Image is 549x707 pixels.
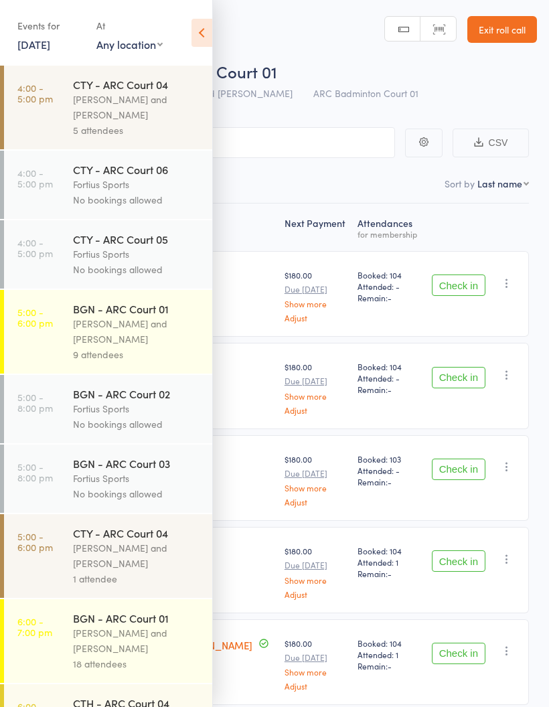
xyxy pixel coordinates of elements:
div: [PERSON_NAME] and [PERSON_NAME] [73,540,201,571]
span: Remain: [358,476,418,487]
a: Adjust [285,313,347,322]
small: Due [DATE] [285,469,347,478]
span: Attended: - [358,465,418,476]
div: $180.00 [285,269,347,322]
a: Show more [285,576,347,584]
a: 5:00 -8:00 pmBGN - ARC Court 03Fortius SportsNo bookings allowed [4,445,212,513]
span: Attended: - [358,281,418,292]
a: 4:00 -5:00 pmCTY - ARC Court 05Fortius SportsNo bookings allowed [4,220,212,289]
div: $180.00 [285,637,347,690]
div: [PERSON_NAME] and [PERSON_NAME] [73,625,201,656]
a: Adjust [285,497,347,506]
time: 5:00 - 6:00 pm [17,307,53,328]
div: Last name [477,177,522,190]
a: Adjust [285,590,347,599]
button: Check in [432,643,485,664]
span: Remain: [358,568,418,579]
small: Due [DATE] [285,653,347,662]
span: - [388,660,392,672]
span: Booked: 103 [358,453,418,465]
div: Next Payment [279,210,352,245]
div: BGN - ARC Court 01 [73,301,201,316]
span: Remain: [358,292,418,303]
button: Check in [432,550,485,572]
small: Due [DATE] [285,285,347,294]
span: Remain: [358,384,418,395]
div: $180.00 [285,545,347,598]
div: $180.00 [285,361,347,414]
span: Attended: - [358,372,418,384]
div: At [96,15,163,37]
button: Check in [432,274,485,296]
span: Attended: 1 [358,556,418,568]
span: Booked: 104 [358,637,418,649]
time: 5:00 - 6:00 pm [17,531,53,552]
a: Show more [285,667,347,676]
div: 9 attendees [73,347,201,362]
div: Any location [96,37,163,52]
a: 5:00 -6:00 pmCTY - ARC Court 04[PERSON_NAME] and [PERSON_NAME]1 attendee [4,514,212,598]
time: 4:00 - 5:00 pm [17,82,53,104]
button: Check in [432,367,485,388]
span: Booked: 104 [358,269,418,281]
div: No bookings allowed [73,486,201,501]
div: No bookings allowed [73,262,201,277]
span: - [388,568,392,579]
span: Booked: 104 [358,361,418,372]
div: BGN - ARC Court 02 [73,386,201,401]
span: ARC Badminton Court 01 [313,86,418,100]
a: [PERSON_NAME] [PERSON_NAME] [92,638,252,652]
a: 4:00 -5:00 pmCTY - ARC Court 04[PERSON_NAME] and [PERSON_NAME]5 attendees [4,66,212,149]
a: Exit roll call [467,16,537,43]
div: CTY - ARC Court 06 [73,162,201,177]
div: [PERSON_NAME] and [PERSON_NAME] [73,92,201,123]
button: Check in [432,459,485,480]
span: - [388,384,392,395]
div: Fortius Sports [73,177,201,192]
time: 5:00 - 8:00 pm [17,461,53,483]
div: 18 attendees [73,656,201,672]
div: BGN - ARC Court 01 [73,611,201,625]
a: Adjust [285,406,347,414]
span: - [388,476,392,487]
div: No bookings allowed [73,416,201,432]
div: BGN - ARC Court 03 [73,456,201,471]
div: CTY - ARC Court 05 [73,232,201,246]
a: 4:00 -5:00 pmCTY - ARC Court 06Fortius SportsNo bookings allowed [4,151,212,219]
div: Fortius Sports [73,401,201,416]
time: 6:00 - 7:00 pm [17,616,52,637]
a: Show more [285,483,347,492]
a: 5:00 -8:00 pmBGN - ARC Court 02Fortius SportsNo bookings allowed [4,375,212,443]
span: Attended: 1 [358,649,418,660]
small: Due [DATE] [285,560,347,570]
div: No bookings allowed [73,192,201,208]
div: $180.00 [285,453,347,506]
div: [PERSON_NAME] and [PERSON_NAME] [73,316,201,347]
a: Show more [285,392,347,400]
a: 6:00 -7:00 pmBGN - ARC Court 01[PERSON_NAME] and [PERSON_NAME]18 attendees [4,599,212,683]
div: 5 attendees [73,123,201,138]
a: Show more [285,299,347,308]
div: Events for [17,15,83,37]
div: Fortius Sports [73,471,201,486]
span: - [388,292,392,303]
div: 1 attendee [73,571,201,586]
a: 5:00 -6:00 pmBGN - ARC Court 01[PERSON_NAME] and [PERSON_NAME]9 attendees [4,290,212,374]
div: for membership [358,230,418,238]
div: Atten­dances [352,210,424,245]
label: Sort by [445,177,475,190]
time: 5:00 - 8:00 pm [17,392,53,413]
span: Booked: 104 [358,545,418,556]
a: [DATE] [17,37,50,52]
time: 4:00 - 5:00 pm [17,167,53,189]
div: Fortius Sports [73,246,201,262]
span: Remain: [358,660,418,672]
div: CTY - ARC Court 04 [73,526,201,540]
time: 4:00 - 5:00 pm [17,237,53,258]
small: Due [DATE] [285,376,347,386]
button: CSV [453,129,529,157]
div: CTY - ARC Court 04 [73,77,201,92]
a: Adjust [285,682,347,690]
